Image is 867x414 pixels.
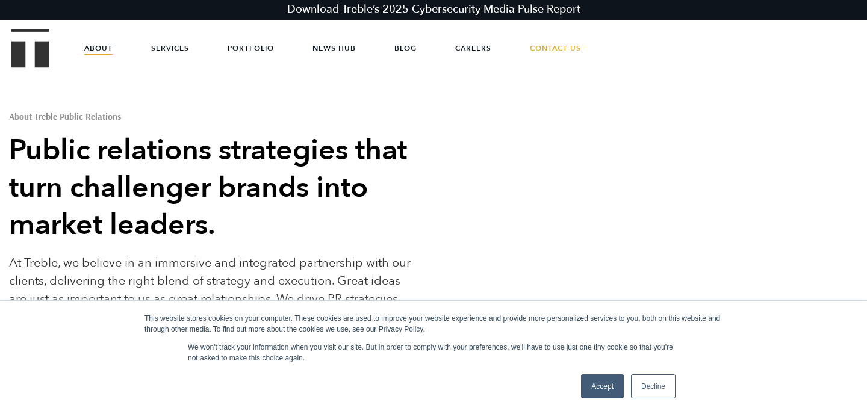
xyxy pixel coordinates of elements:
img: Treble logo [11,29,49,67]
a: About [84,30,113,66]
a: Careers [455,30,491,66]
a: Blog [394,30,417,66]
h2: Public relations strategies that turn challenger brands into market leaders. [9,132,412,244]
a: News Hub [312,30,356,66]
a: Accept [581,374,624,398]
a: Decline [631,374,676,398]
a: Services [151,30,189,66]
p: We won't track your information when you visit our site. But in order to comply with your prefere... [188,342,679,363]
h1: About Treble Public Relations [9,112,412,121]
a: Treble Homepage [12,30,48,67]
div: This website stores cookies on your computer. These cookies are used to improve your website expe... [144,313,722,335]
a: Portfolio [228,30,274,66]
a: Contact Us [530,30,581,66]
